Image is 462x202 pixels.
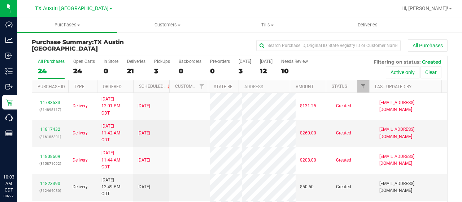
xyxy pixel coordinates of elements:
span: [EMAIL_ADDRESS][DOMAIN_NAME] [379,153,443,167]
span: Delivery [73,130,88,137]
inline-svg: Analytics [5,36,13,44]
a: 11783533 [40,100,60,105]
a: Purchases [17,17,117,33]
span: [DATE] 11:42 AM CDT [101,123,129,144]
span: $131.25 [300,103,316,109]
span: Created [336,184,351,190]
a: Amount [296,84,314,89]
span: Created [336,157,351,164]
div: PickUps [154,59,170,64]
div: Back-orders [179,59,201,64]
span: Created [336,103,351,109]
a: 11823390 [40,181,60,186]
div: 21 [127,67,145,75]
span: Delivery [73,157,88,164]
div: 0 [104,67,118,75]
a: Filter [357,80,369,93]
span: [DATE] 12:01 PM CDT [101,96,129,117]
span: Hi, [PERSON_NAME]! [401,5,448,11]
button: Active only [386,66,419,78]
p: (312464080) [36,187,64,194]
a: Type [74,84,84,89]
div: Pre-orders [210,59,230,64]
p: (316185301) [36,133,64,140]
inline-svg: Inbound [5,52,13,59]
a: State Registry ID [214,84,252,89]
span: [DATE] [138,157,150,164]
span: [EMAIL_ADDRESS][DOMAIN_NAME] [379,126,443,140]
div: 3 [154,67,170,75]
span: [DATE] [138,130,150,137]
div: 10 [281,67,308,75]
div: 24 [73,67,95,75]
p: 10:03 AM CDT [3,174,14,193]
span: Filtering on status: [374,59,420,65]
p: (315871602) [36,160,64,167]
span: [DATE] 11:44 AM CDT [101,150,129,171]
a: Customers [117,17,217,33]
a: Ordered [103,84,122,89]
div: 0 [179,67,201,75]
a: Purchase ID [38,84,65,89]
span: [DATE] [138,103,150,109]
inline-svg: Reports [5,130,13,137]
a: 11808609 [40,154,60,159]
button: Clear [420,66,441,78]
span: Delivery [73,184,88,190]
span: Deliveries [348,22,387,28]
span: TX Austin [GEOGRAPHIC_DATA] [35,5,109,12]
div: Deliveries [127,59,145,64]
div: [DATE] [239,59,251,64]
span: TX Austin [GEOGRAPHIC_DATA] [32,39,124,52]
span: [EMAIL_ADDRESS][DOMAIN_NAME] [379,180,443,194]
div: Needs Review [281,59,308,64]
p: 08/22 [3,193,14,199]
a: Customer [175,84,197,89]
button: All Purchases [408,39,448,52]
a: Last Updated By [375,84,411,89]
inline-svg: Call Center [5,114,13,121]
input: Search Purchase ID, Original ID, State Registry ID or Customer Name... [256,40,401,51]
h3: Purchase Summary: [32,39,170,52]
span: Tills [218,22,317,28]
a: Tills [217,17,317,33]
span: Delivery [73,103,88,109]
div: 3 [239,67,251,75]
div: 0 [210,67,230,75]
inline-svg: Dashboard [5,21,13,28]
a: Status [332,84,347,89]
a: Filter [196,80,208,93]
span: $208.00 [300,157,316,164]
span: Created [422,59,441,65]
span: Purchases [17,22,117,28]
div: 12 [260,67,273,75]
span: $260.00 [300,130,316,137]
a: 11817432 [40,127,60,132]
span: [DATE] 12:49 PM CDT [101,177,129,198]
div: 24 [38,67,65,75]
div: In Store [104,59,118,64]
inline-svg: Retail [5,99,13,106]
div: Open Carts [73,59,95,64]
span: [EMAIL_ADDRESS][DOMAIN_NAME] [379,99,443,113]
th: Address [239,80,290,93]
a: Deliveries [318,17,418,33]
div: [DATE] [260,59,273,64]
span: Customers [118,22,217,28]
span: $50.50 [300,184,314,190]
inline-svg: Outbound [5,83,13,90]
p: (314898117) [36,106,64,113]
span: Created [336,130,351,137]
inline-svg: Inventory [5,68,13,75]
a: Scheduled [139,84,172,89]
div: All Purchases [38,59,65,64]
span: [DATE] [138,184,150,190]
